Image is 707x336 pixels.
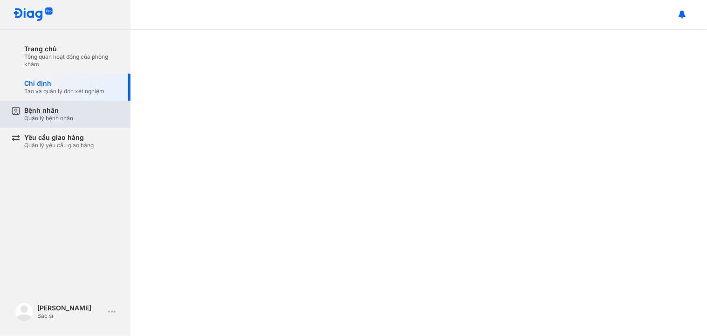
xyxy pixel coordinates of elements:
[24,45,119,53] div: Trang chủ
[24,88,104,95] div: Tạo và quản lý đơn xét nghiệm
[24,106,73,115] div: Bệnh nhân
[24,115,73,122] div: Quản lý bệnh nhân
[24,133,94,142] div: Yêu cầu giao hàng
[24,53,119,68] div: Tổng quan hoạt động của phòng khám
[13,7,53,22] img: logo
[24,79,104,88] div: Chỉ định
[37,304,104,312] div: [PERSON_NAME]
[37,312,104,320] div: Bác sĩ
[15,302,34,321] img: logo
[24,142,94,149] div: Quản lý yêu cầu giao hàng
